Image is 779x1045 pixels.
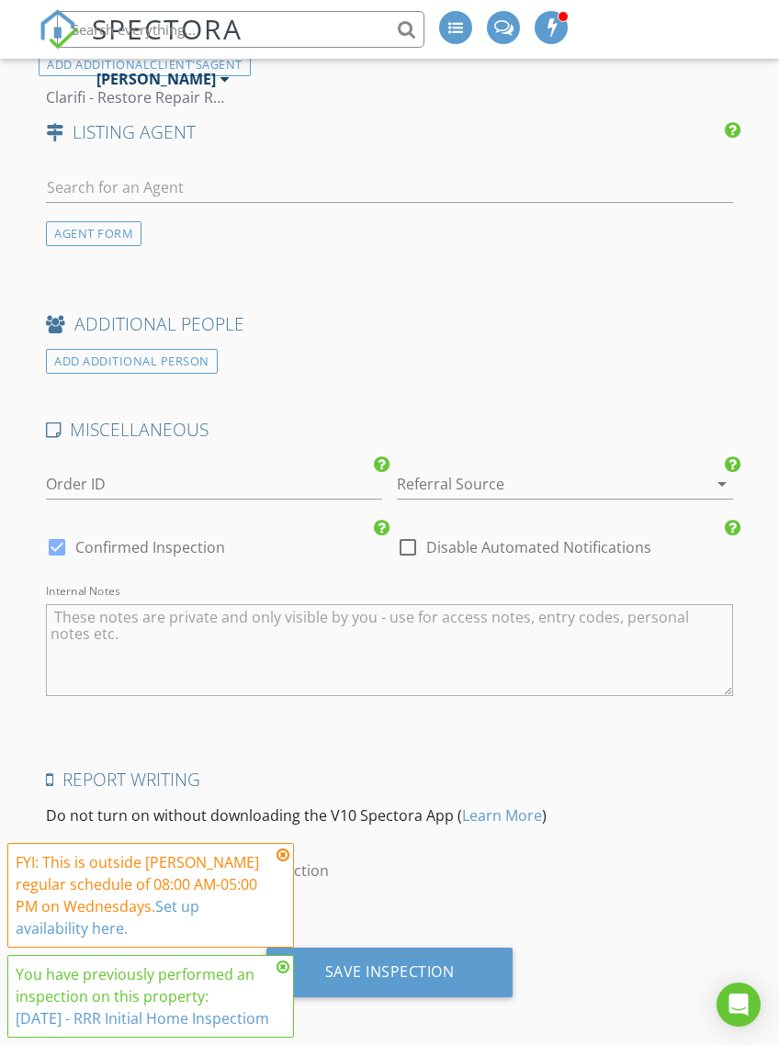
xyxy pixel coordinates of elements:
[16,963,271,1029] div: You have previously performed an inspection on this property:
[46,604,732,696] textarea: Internal Notes
[46,418,732,442] h4: MISCELLANEOUS
[325,962,455,981] div: Save Inspection
[462,805,542,826] a: Learn More
[57,11,424,48] input: Search everything...
[46,88,230,107] div: Clarifi - Restore Repair Renew
[711,473,733,495] i: arrow_drop_down
[16,851,271,939] div: FYI: This is outside [PERSON_NAME] regular schedule of 08:00 AM-05:00 PM on Wednesdays.
[46,120,732,144] h4: LISTING AGENT
[717,983,761,1027] div: Open Intercom Messenger
[46,768,732,792] h4: Report Writing
[426,538,651,556] label: Disable Automated Notifications
[46,312,732,336] h4: ADDITIONAL PEOPLE
[46,804,732,826] p: Do not turn on without downloading the V10 Spectora App ( )
[46,349,218,374] div: ADD ADDITIONAL PERSON
[16,1008,269,1028] a: [DATE] - RRR Initial Home Inspectiom
[46,221,141,246] div: AGENT FORM
[75,538,225,556] label: Confirmed Inspection
[46,173,732,203] input: Search for an Agent
[96,70,216,88] div: [PERSON_NAME]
